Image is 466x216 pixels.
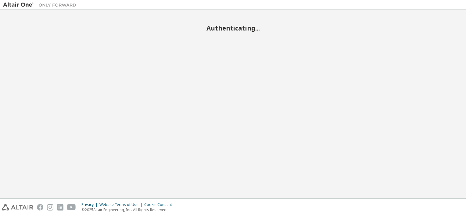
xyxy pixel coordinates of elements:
[3,24,463,32] h2: Authenticating...
[47,204,53,211] img: instagram.svg
[67,204,76,211] img: youtube.svg
[85,207,167,212] font: 2025 Altair Engineering, Inc. All Rights Reserved.
[99,202,144,207] div: Website Terms of Use
[3,2,79,8] img: Altair One
[81,202,99,207] div: Privacy
[57,204,63,211] img: linkedin.svg
[144,202,176,207] div: Cookie Consent
[81,207,176,212] p: ©
[37,204,43,211] img: facebook.svg
[2,204,33,211] img: altair_logo.svg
